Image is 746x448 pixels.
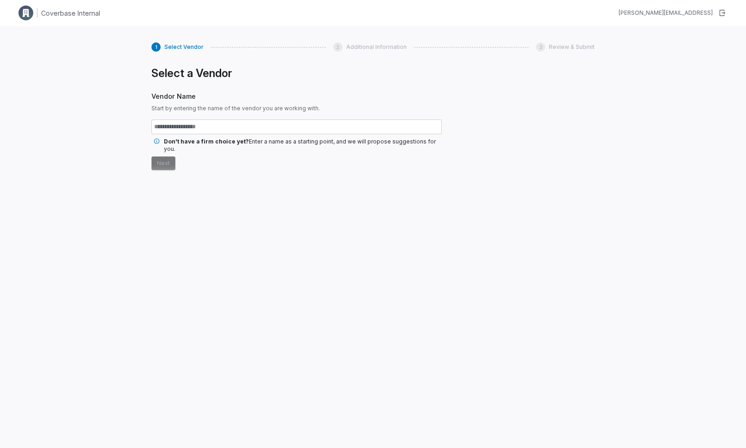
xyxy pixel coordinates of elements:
span: Review & Submit [549,43,595,51]
div: 3 [536,42,545,52]
span: Vendor Name [151,91,442,101]
div: 2 [333,42,343,52]
img: Clerk Logo [18,6,33,20]
span: Additional Information [346,43,407,51]
span: Select Vendor [164,43,204,51]
span: Start by entering the name of the vendor you are working with. [151,105,442,112]
div: [PERSON_NAME][EMAIL_ADDRESS] [619,9,713,17]
span: Don't have a firm choice yet? [164,138,249,145]
span: Enter a name as a starting point, and we will propose suggestions for you. [164,138,436,152]
div: 1 [151,42,161,52]
h1: Coverbase Internal [41,8,100,18]
h1: Select a Vendor [151,66,442,80]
